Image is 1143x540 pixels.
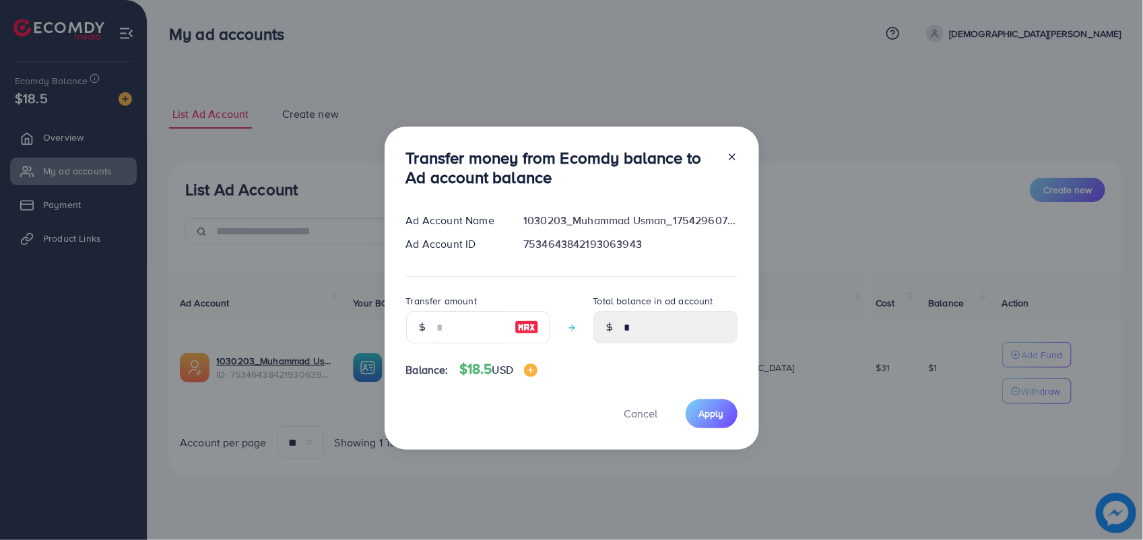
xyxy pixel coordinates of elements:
h3: Transfer money from Ecomdy balance to Ad account balance [406,148,716,187]
div: Ad Account ID [395,236,513,252]
span: Balance: [406,362,449,378]
img: image [515,319,539,335]
label: Total balance in ad account [593,294,713,308]
span: Cancel [624,406,658,421]
div: 1030203_Muhammad Usman_1754296073204 [513,213,748,228]
h4: $18.5 [459,361,537,378]
span: USD [492,362,513,377]
label: Transfer amount [406,294,477,308]
button: Apply [686,399,738,428]
div: 7534643842193063943 [513,236,748,252]
div: Ad Account Name [395,213,513,228]
button: Cancel [608,399,675,428]
img: image [524,364,537,377]
span: Apply [699,407,724,420]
